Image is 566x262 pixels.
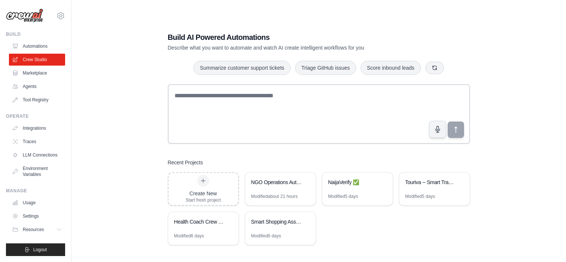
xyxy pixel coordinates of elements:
div: Health Coach Crew - Personalized Wellness Automation [174,218,225,225]
div: Manage [6,188,65,194]
a: Integrations [9,122,65,134]
a: Traces [9,136,65,148]
button: Get new suggestions [425,61,444,74]
img: Logo [6,9,43,23]
a: Crew Studio [9,54,65,66]
div: Modified 5 days [328,193,358,199]
a: Usage [9,197,65,209]
div: Start fresh project [186,197,221,203]
a: LLM Connections [9,149,65,161]
div: Create New [186,190,221,197]
button: Triage GitHub issues [295,61,356,75]
div: Modified 6 days [174,233,204,239]
div: Build [6,31,65,37]
div: Operate [6,113,65,119]
button: Logout [6,243,65,256]
h3: Recent Projects [168,159,203,166]
div: Modified 5 days [405,193,435,199]
div: NaijaVerify ✅ [328,179,379,186]
button: Resources [9,224,65,236]
p: Describe what you want to automate and watch AI create intelligent workflows for you [168,44,418,51]
span: Logout [33,247,47,253]
div: Modified 6 days [251,233,281,239]
div: NGO Operations Automation Suite [251,179,302,186]
button: Click to speak your automation idea [429,121,446,138]
button: Score inbound leads [361,61,421,75]
a: Environment Variables [9,162,65,180]
a: Marketplace [9,67,65,79]
a: Settings [9,210,65,222]
button: Summarize customer support tickets [194,61,290,75]
div: Modified about 21 hours [251,193,298,199]
a: Automations [9,40,65,52]
span: Resources [23,227,44,233]
h1: Build AI Powered Automations [168,32,418,42]
div: Touriva -- Smart Travel Planner [405,179,456,186]
a: Tool Registry [9,94,65,106]
a: Agents [9,81,65,92]
div: Smart Shopping Assistant [251,218,302,225]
